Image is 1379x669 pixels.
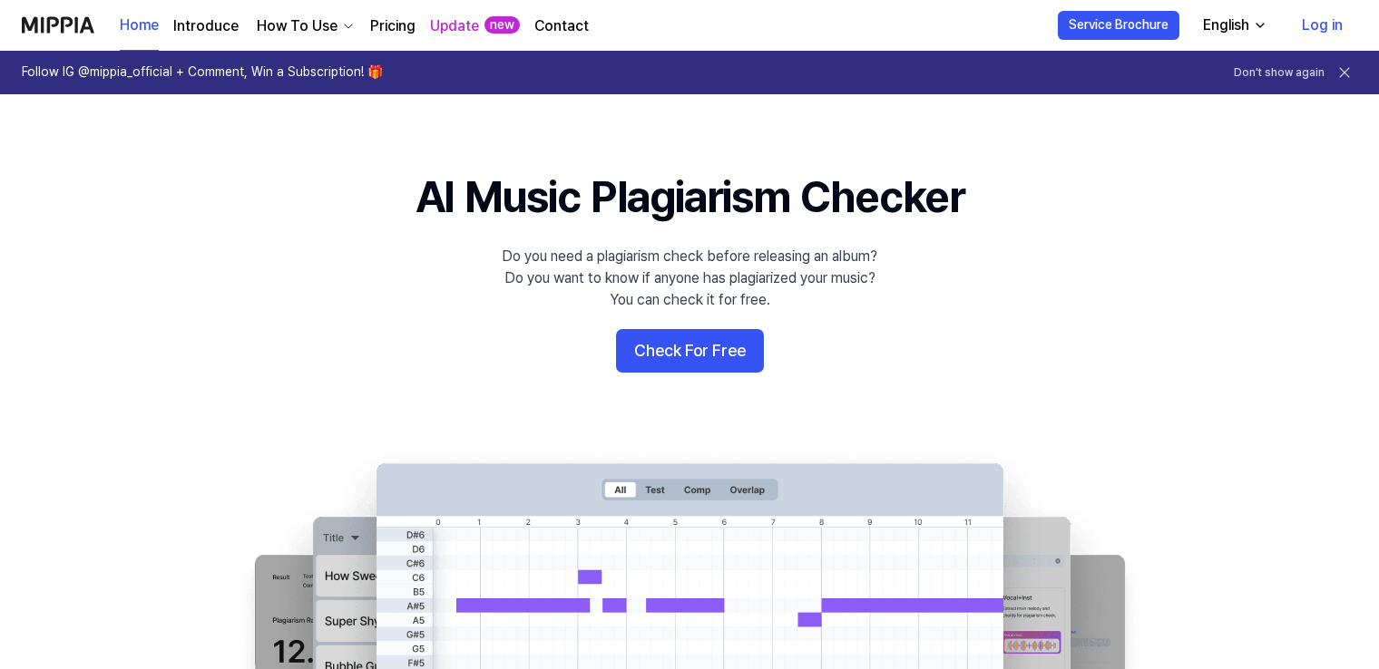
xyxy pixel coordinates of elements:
[502,246,877,311] div: Do you need a plagiarism check before releasing an album? Do you want to know if anyone has plagi...
[1199,15,1253,36] div: English
[484,16,520,34] div: new
[253,15,356,37] button: How To Use
[416,167,964,228] h1: AI Music Plagiarism Checker
[22,63,383,82] h1: Follow IG @mippia_official + Comment, Win a Subscription! 🎁
[370,15,416,37] a: Pricing
[1188,7,1278,44] button: English
[253,15,341,37] div: How To Use
[616,329,764,373] button: Check For Free
[120,1,159,51] a: Home
[1058,11,1179,40] button: Service Brochure
[430,15,479,37] a: Update
[1234,65,1325,81] button: Don't show again
[173,15,239,37] a: Introduce
[534,15,589,37] a: Contact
